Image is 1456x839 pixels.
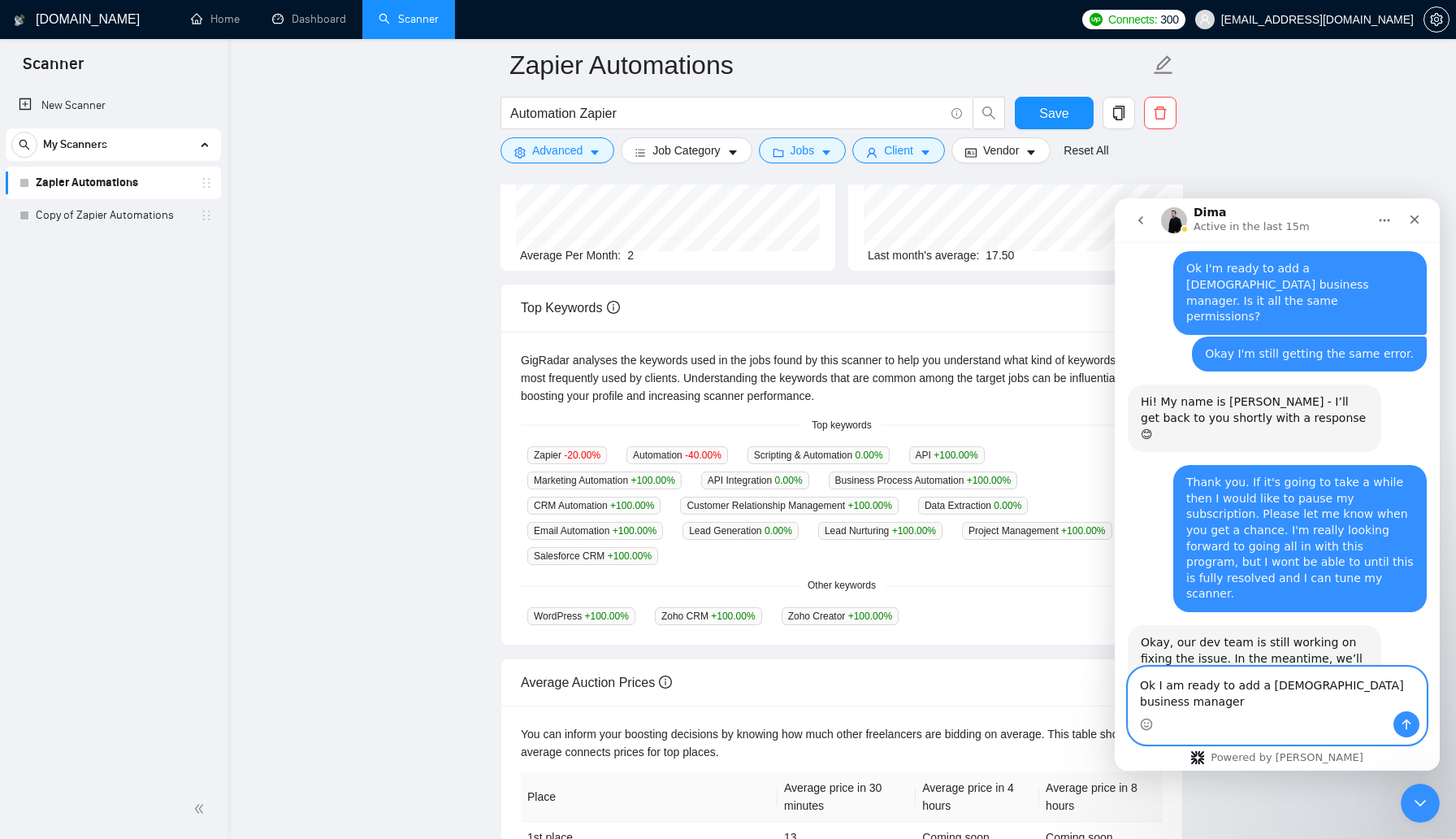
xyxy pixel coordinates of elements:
[1160,11,1178,28] span: 300
[1061,525,1105,537] span: +100.00 %
[1039,103,1068,124] span: Save
[564,450,600,461] span: -20.00 %
[527,547,658,565] span: Salesforce CRM
[934,450,977,461] span: +100.00 %
[652,141,720,159] span: Job Category
[500,137,614,163] button: settingAdvancedcaret-down
[701,472,809,489] span: API Integration
[584,611,628,622] span: +100.00 %
[1064,141,1108,159] a: Reset All
[920,146,931,159] span: caret-down
[10,52,97,86] span: Scanner
[778,772,916,822] th: Average price in 30 minutes
[962,522,1111,540] span: Project Management
[1145,106,1176,120] span: delete
[1115,198,1440,771] iframe: Intercom live chat
[43,128,107,161] span: My Scanners
[765,525,792,537] span: 0.00 %
[608,550,652,562] span: +100.00 %
[510,103,944,124] input: Search Freelance Jobs...
[6,89,221,122] li: New Scanner
[983,141,1019,159] span: Vendor
[829,472,1017,489] span: Business Process Automation
[659,676,672,689] span: info-circle
[627,249,634,262] span: 2
[527,497,661,515] span: CRM Automation
[884,141,913,159] span: Client
[965,146,977,159] span: idcard
[521,772,778,822] th: Place
[191,12,240,26] a: homeHome
[36,167,190,199] a: Zapier Automations
[527,472,682,489] span: Marketing Automation
[685,450,721,461] span: -40.00 %
[521,285,1163,331] div: Top Keywords
[521,351,1163,405] div: GigRadar analyses the keywords used in the jobs found by this scanner to help you understand what...
[775,475,803,486] span: 0.00 %
[848,500,892,511] span: +100.00 %
[892,525,936,537] span: +100.00 %
[680,497,899,515] span: Customer Relationship Management
[379,12,439,26] a: searchScanner
[682,522,799,540] span: Lead Generation
[791,141,815,159] span: Jobs
[798,578,886,593] span: Other keywords
[1423,13,1449,26] a: setting
[782,607,899,625] span: Zoho Creator
[916,772,1039,822] th: Average price in 4 hours
[868,249,979,262] span: Last month's average:
[852,137,945,163] button: userClientcaret-down
[521,725,1163,761] div: You can inform your boosting decisions by knowing how much other freelancers are bidding on avera...
[727,146,739,159] span: caret-down
[514,146,526,159] span: setting
[621,137,752,163] button: barsJob Categorycaret-down
[655,607,762,625] span: Zoho CRM
[11,132,37,158] button: search
[951,137,1051,163] button: idcardVendorcaret-down
[532,141,583,159] span: Advanced
[986,249,1014,262] span: 17.50
[1401,784,1440,823] iframe: Intercom live chat
[773,146,784,159] span: folder
[951,108,962,119] span: info-circle
[1153,54,1174,76] span: edit
[520,249,621,262] span: Average Per Month:
[818,522,942,540] span: Lead Nurturing
[1090,13,1103,26] img: upwork-logo.png
[967,475,1011,486] span: +100.00 %
[36,199,190,232] a: Copy of Zapier Automations
[527,446,607,464] span: Zapier
[193,801,210,817] span: double-left
[973,97,1005,129] button: search
[1108,11,1157,28] span: Connects:
[14,7,25,33] img: logo
[1103,106,1134,120] span: copy
[589,146,600,159] span: caret-down
[200,209,213,222] span: holder
[607,301,620,314] span: info-circle
[909,446,985,464] span: API
[527,607,635,625] span: WordPress
[1423,7,1449,33] button: setting
[12,139,37,150] span: search
[711,611,755,622] span: +100.00 %
[19,89,208,122] a: New Scanner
